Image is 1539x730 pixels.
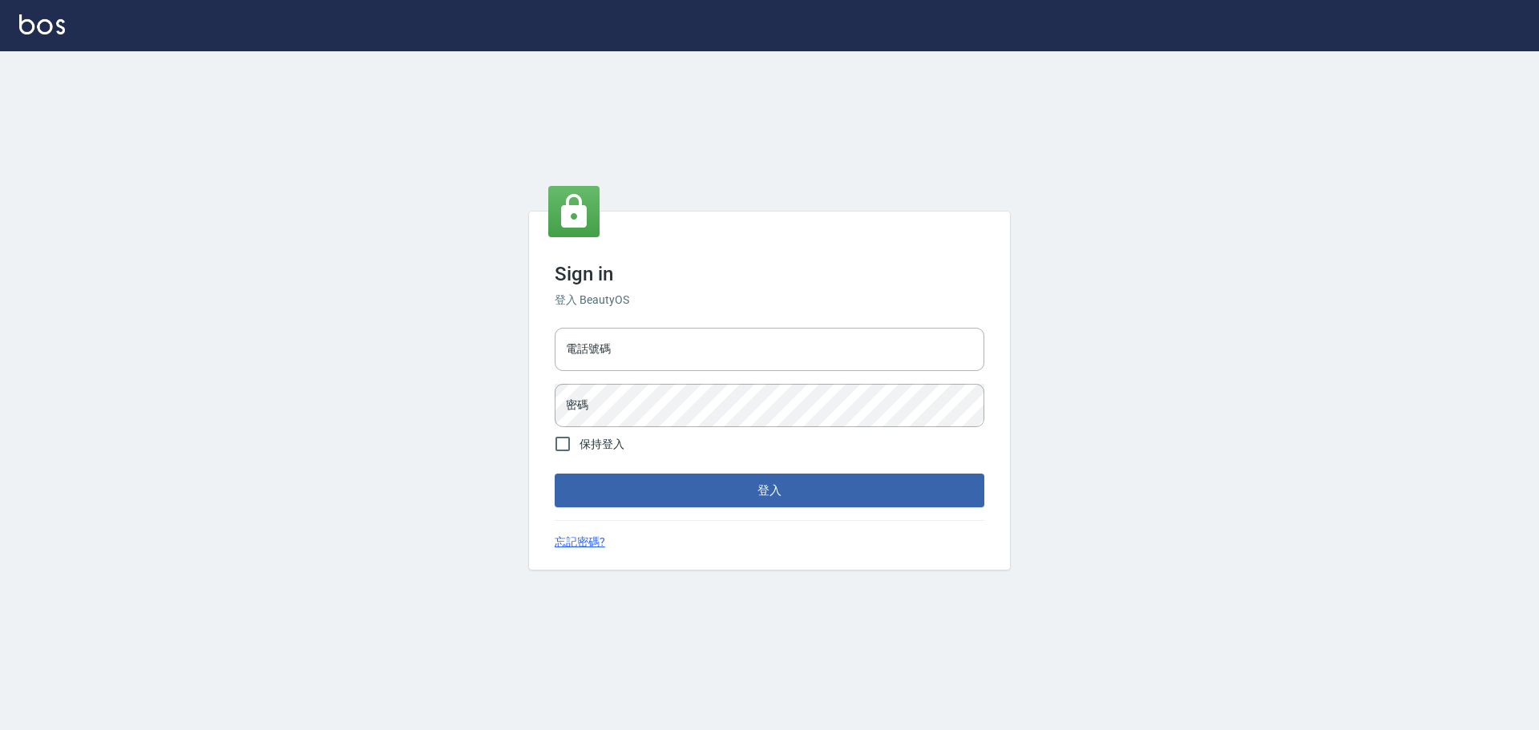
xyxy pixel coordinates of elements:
button: 登入 [555,474,984,507]
span: 保持登入 [580,436,624,453]
a: 忘記密碼? [555,534,605,551]
h3: Sign in [555,263,984,285]
h6: 登入 BeautyOS [555,292,984,309]
img: Logo [19,14,65,34]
